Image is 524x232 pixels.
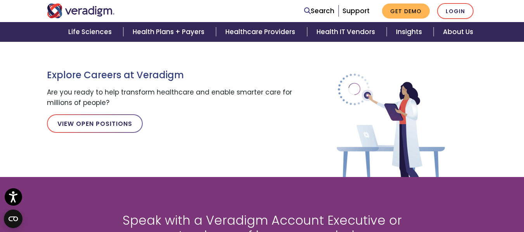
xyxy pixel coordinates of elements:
button: Open CMP widget [4,210,22,228]
a: View Open Positions [47,114,143,133]
a: Search [304,6,334,16]
img: Veradigm logo [47,3,115,18]
a: Health Plans + Payers [123,22,216,42]
a: Life Sciences [59,22,123,42]
p: Are you ready to help transform healthcare and enable smarter care for millions of people? [47,87,293,108]
a: Get Demo [382,3,430,19]
a: Support [342,6,370,15]
a: Healthcare Providers [216,22,307,42]
a: Insights [387,22,434,42]
a: About Us [434,22,482,42]
a: Login [437,3,474,19]
h3: Explore Careers at Veradigm [47,70,293,81]
a: Health IT Vendors [307,22,387,42]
